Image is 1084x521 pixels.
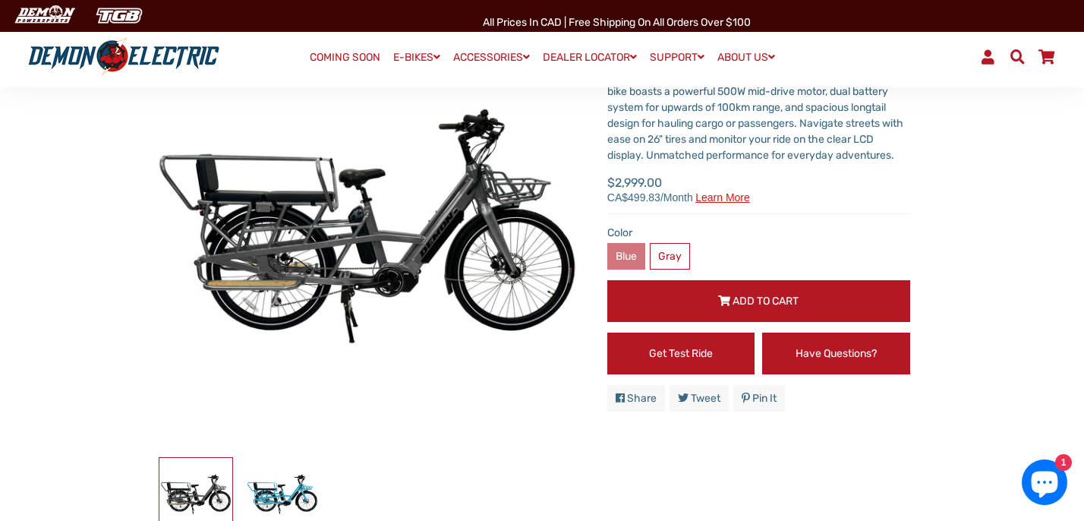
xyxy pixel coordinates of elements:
img: Demon Electric [8,3,80,28]
span: Share [627,392,657,405]
img: TGB Canada [88,3,150,28]
span: $2,999.00 [607,174,750,203]
a: DEALER LOCATOR [537,46,642,68]
div: Conquer your city with the EcoCarrier! This Demon Electric e-bike boasts a powerful 500W mid-driv... [607,68,910,163]
label: Color [607,225,910,241]
a: ACCESSORIES [448,46,535,68]
a: Get Test Ride [607,333,755,374]
inbox-online-store-chat: Shopify online store chat [1017,459,1072,509]
a: E-BIKES [388,46,446,68]
a: Have Questions? [762,333,910,374]
span: Tweet [691,392,720,405]
span: Add to Cart [733,295,799,308]
a: SUPPORT [644,46,710,68]
span: All Prices in CAD | Free shipping on all orders over $100 [483,16,751,29]
label: Gray [650,243,690,270]
a: COMING SOON [304,47,386,68]
img: Demon Electric logo [23,37,225,77]
label: Blue [607,243,645,270]
span: Pin it [752,392,777,405]
button: Add to Cart [607,280,910,322]
a: ABOUT US [712,46,780,68]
